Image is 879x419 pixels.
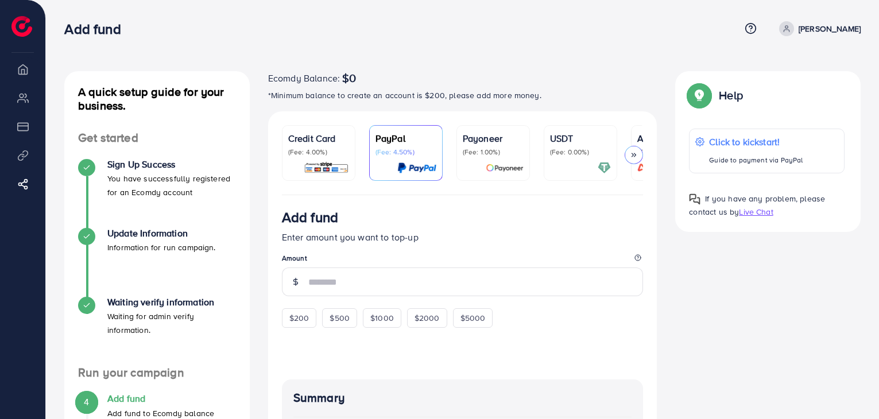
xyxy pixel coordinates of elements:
[463,148,524,157] p: (Fee: 1.00%)
[268,71,340,85] span: Ecomdy Balance:
[282,209,338,226] h3: Add fund
[288,148,349,157] p: (Fee: 4.00%)
[64,228,250,297] li: Update Information
[375,148,436,157] p: (Fee: 4.50%)
[719,88,743,102] p: Help
[375,131,436,145] p: PayPal
[64,21,130,37] h3: Add fund
[799,22,861,36] p: [PERSON_NAME]
[460,312,486,324] span: $5000
[342,71,356,85] span: $0
[107,240,216,254] p: Information for run campaign.
[689,193,825,218] span: If you have any problem, please contact us by
[64,131,250,145] h4: Get started
[289,312,309,324] span: $200
[689,85,710,106] img: Popup guide
[268,88,657,102] p: *Minimum balance to create an account is $200, please add more money.
[330,312,350,324] span: $500
[107,297,236,308] h4: Waiting verify information
[288,131,349,145] p: Credit Card
[634,161,698,174] img: card
[370,312,394,324] span: $1000
[775,21,861,36] a: [PERSON_NAME]
[689,193,700,205] img: Popup guide
[107,393,214,404] h4: Add fund
[107,309,236,337] p: Waiting for admin verify information.
[598,161,611,174] img: card
[415,312,440,324] span: $2000
[11,16,32,37] img: logo
[84,395,89,409] span: 4
[64,366,250,380] h4: Run your campaign
[709,135,803,149] p: Click to kickstart!
[64,297,250,366] li: Waiting verify information
[282,230,644,244] p: Enter amount you want to top-up
[304,161,349,174] img: card
[64,85,250,112] h4: A quick setup guide for your business.
[282,253,644,267] legend: Amount
[64,159,250,228] li: Sign Up Success
[107,228,216,239] h4: Update Information
[486,161,524,174] img: card
[550,148,611,157] p: (Fee: 0.00%)
[107,172,236,199] p: You have successfully registered for an Ecomdy account
[709,153,803,167] p: Guide to payment via PayPal
[107,159,236,170] h4: Sign Up Success
[739,206,773,218] span: Live Chat
[637,131,698,145] p: Airwallex
[293,391,632,405] h4: Summary
[397,161,436,174] img: card
[463,131,524,145] p: Payoneer
[550,131,611,145] p: USDT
